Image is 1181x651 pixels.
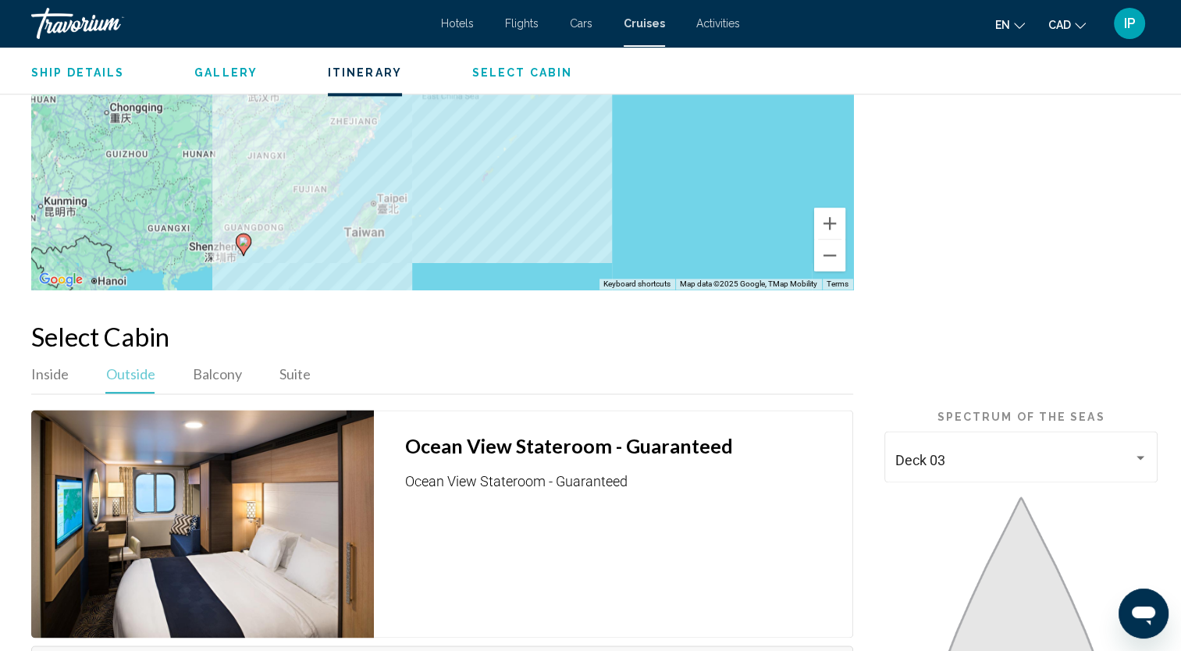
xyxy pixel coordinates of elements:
span: Suite [279,365,311,382]
span: CAD [1048,19,1071,31]
iframe: Button to launch messaging window [1119,589,1169,639]
span: Ship Details [31,66,124,79]
button: Change currency [1048,13,1086,36]
a: Terms [827,279,848,288]
img: Google [35,269,87,290]
span: en [995,19,1010,31]
button: Change language [995,13,1025,36]
h2: Select Cabin [31,321,1150,352]
a: Hotels [441,17,474,30]
button: Zoom in [814,208,845,239]
h3: Ocean View Stateroom - Guaranteed [405,434,837,457]
a: Cars [570,17,592,30]
img: 1623686234.png [31,410,374,638]
button: User Menu [1109,7,1150,40]
span: IP [1124,16,1136,31]
span: Itinerary [328,66,402,79]
button: Keyboard shortcuts [603,279,671,290]
span: Balcony [193,365,242,382]
a: Activities [696,17,740,30]
button: Itinerary [328,66,402,80]
a: Flights [505,17,539,30]
a: Open this area in Google Maps (opens a new window) [35,269,87,290]
button: Select Cabin [472,66,572,80]
span: Outside [106,365,155,382]
span: Deck 03 [895,452,945,468]
a: Travorium [31,8,425,39]
span: Map data ©2025 Google, TMap Mobility [680,279,817,288]
p: Ocean View Stateroom - Guaranteed [405,473,837,490]
span: Inside [31,365,69,382]
span: Select Cabin [472,66,572,79]
a: Cruises [624,17,665,30]
button: Ship Details [31,66,124,80]
button: Gallery [194,66,258,80]
span: Gallery [194,66,258,79]
button: Zoom out [814,240,845,271]
div: Spectrum of the Seas [884,411,1158,423]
